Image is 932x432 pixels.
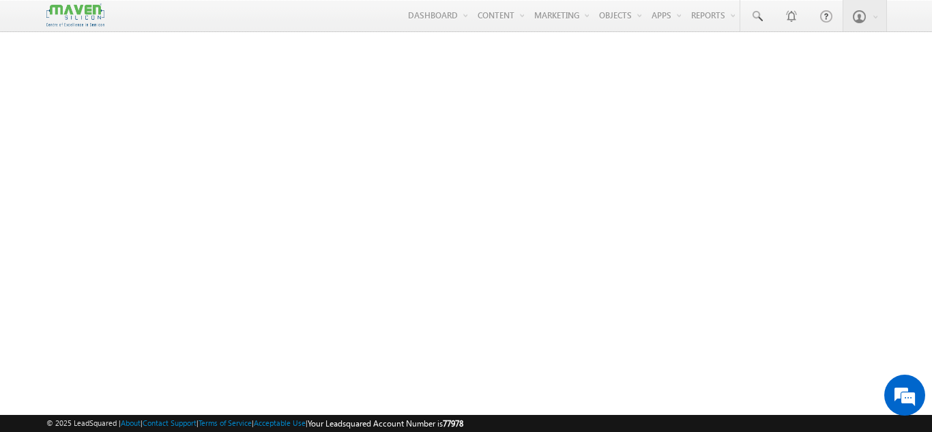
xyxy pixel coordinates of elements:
a: Terms of Service [199,418,252,427]
a: About [121,418,141,427]
span: Your Leadsquared Account Number is [308,418,463,429]
a: Acceptable Use [254,418,306,427]
span: © 2025 LeadSquared | | | | | [46,417,463,430]
span: 77978 [443,418,463,429]
a: Contact Support [143,418,196,427]
img: Custom Logo [46,3,104,27]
